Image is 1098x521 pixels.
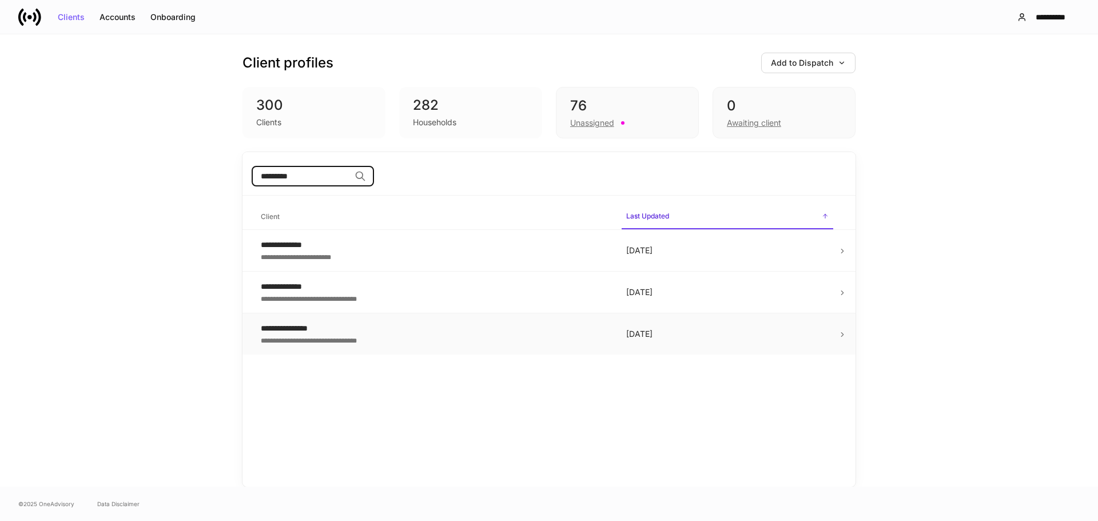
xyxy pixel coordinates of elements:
[256,205,612,229] span: Client
[626,210,669,221] h6: Last Updated
[58,13,85,21] div: Clients
[761,53,856,73] button: Add to Dispatch
[556,87,699,138] div: 76Unassigned
[413,96,528,114] div: 282
[713,87,856,138] div: 0Awaiting client
[256,96,372,114] div: 300
[100,13,136,21] div: Accounts
[771,59,846,67] div: Add to Dispatch
[261,211,280,222] h6: Client
[50,8,92,26] button: Clients
[570,117,614,129] div: Unassigned
[256,117,281,128] div: Clients
[570,97,685,115] div: 76
[18,499,74,508] span: © 2025 OneAdvisory
[727,97,841,115] div: 0
[626,328,829,340] p: [DATE]
[413,117,456,128] div: Households
[97,499,140,508] a: Data Disclaimer
[626,287,829,298] p: [DATE]
[626,245,829,256] p: [DATE]
[92,8,143,26] button: Accounts
[150,13,196,21] div: Onboarding
[143,8,203,26] button: Onboarding
[622,205,833,229] span: Last Updated
[727,117,781,129] div: Awaiting client
[242,54,333,72] h3: Client profiles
